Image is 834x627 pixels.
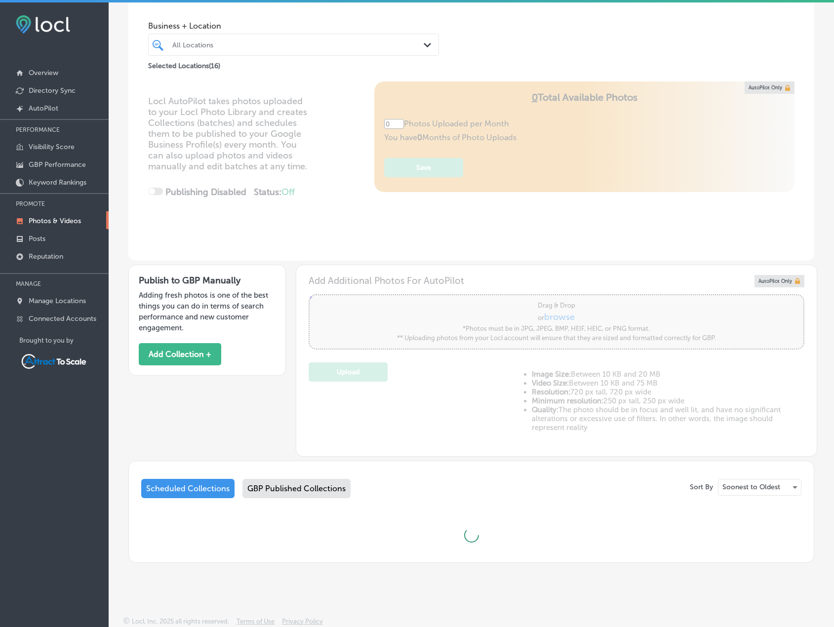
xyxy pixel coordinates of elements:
p: Soonest to Oldest [722,482,780,492]
p: Visibility Score [29,143,75,151]
div: Scheduled Collections [141,479,235,498]
p: Overview [29,69,58,77]
div: Soonest to Oldest [718,479,801,495]
img: fda3e92497d09a02dc62c9cd864e3231.png [16,15,70,34]
p: Reputation [29,252,63,261]
p: Locl, Inc. 2025 all rights reserved. [132,618,229,625]
p: Posts [29,235,45,243]
p: Selected Locations ( 16 ) [148,58,220,70]
p: Directory Sync [29,86,76,95]
p: Keyword Rankings [29,178,86,187]
p: Manage Locations [29,297,86,305]
p: Adding fresh photos is one of the best things you can do in terms of search performance and new c... [139,290,276,333]
img: Attract To Scale [19,352,88,371]
button: Add Collection + [139,343,221,365]
p: AutoPilot [29,104,58,113]
p: GBP Performance [29,160,86,169]
div: GBP Published Collections [242,479,351,498]
h3: Publish to GBP Manually [139,275,276,286]
div: All Locations [172,40,425,49]
p: Sort By [690,483,713,491]
p: Photos & Videos [29,217,81,225]
p: Connected Accounts [29,314,96,323]
p: Brought to you by [19,337,109,344]
span: Business + Location [148,21,439,31]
